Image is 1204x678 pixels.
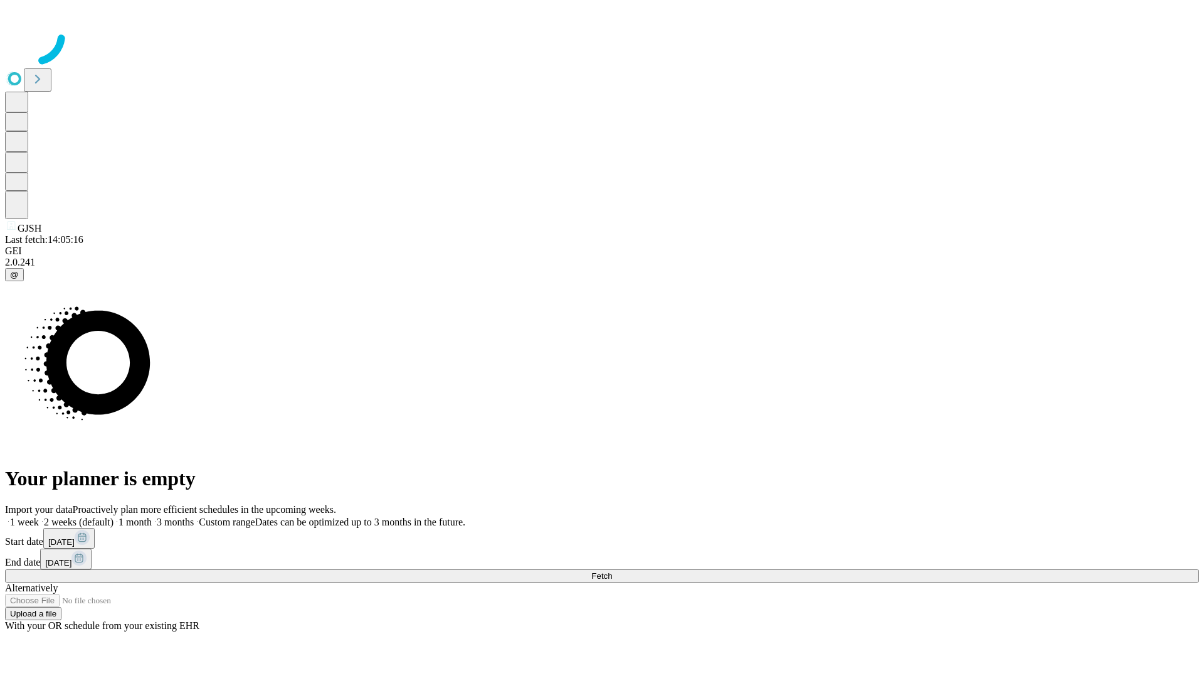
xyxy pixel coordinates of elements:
[44,517,114,527] span: 2 weeks (default)
[5,528,1199,549] div: Start date
[48,537,75,547] span: [DATE]
[5,549,1199,569] div: End date
[5,257,1199,268] div: 2.0.241
[5,467,1199,490] h1: Your planner is empty
[255,517,465,527] span: Dates can be optimized up to 3 months in the future.
[199,517,255,527] span: Custom range
[5,583,58,593] span: Alternatively
[591,571,612,581] span: Fetch
[10,517,39,527] span: 1 week
[10,270,19,279] span: @
[5,504,73,515] span: Import your data
[43,528,95,549] button: [DATE]
[5,234,83,245] span: Last fetch: 14:05:16
[119,517,152,527] span: 1 month
[5,569,1199,583] button: Fetch
[5,245,1199,257] div: GEI
[18,223,41,234] span: GJSH
[5,607,61,620] button: Upload a file
[5,620,199,631] span: With your OR schedule from your existing EHR
[45,558,71,568] span: [DATE]
[40,549,92,569] button: [DATE]
[157,517,194,527] span: 3 months
[73,504,336,515] span: Proactively plan more efficient schedules in the upcoming weeks.
[5,268,24,281] button: @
